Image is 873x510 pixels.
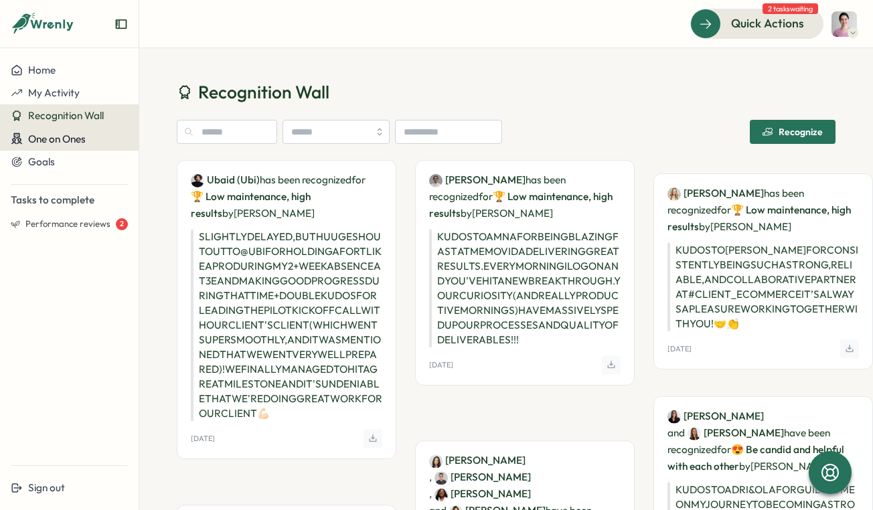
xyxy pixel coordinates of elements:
a: Adriana Fosca[PERSON_NAME] [667,409,764,424]
p: SLIGHTLY DELAYED, BUT HUUGE SHOUTOUT TO @UBI FOR HOLDING A FORT LIKE A PRO DURING MY 2+ WEEK ABSE... [191,230,382,421]
a: Elisabetta ​Casagrande[PERSON_NAME] [429,454,526,469]
a: Hasan Naqvi[PERSON_NAME] [434,471,531,485]
a: Sarah McEwan[PERSON_NAME] [667,186,764,201]
button: Expand sidebar [114,17,128,31]
img: Hasan Naqvi [434,472,448,485]
span: and [667,426,685,440]
button: Quick Actions [690,9,823,38]
span: 🏆 Low maintenance, high results [191,190,311,220]
span: , [429,486,531,503]
p: have been recognized by [PERSON_NAME] [667,408,859,475]
div: Recognize [763,126,823,137]
img: Ketevan Dzukaevi [831,11,857,37]
p: [DATE] [429,361,453,369]
span: Recognition Wall [28,109,104,122]
img: Adriana Fosca [667,410,681,424]
span: Home [28,64,56,76]
span: Recognition Wall [198,80,329,104]
span: Quick Actions [731,15,804,32]
span: My Activity [28,86,80,99]
span: 😍 Be candid and helpful with each other [667,443,844,473]
img: Ubaid (Ubi) [191,174,204,187]
span: 2 tasks waiting [763,3,818,14]
span: 🏆 Low maintenance, high results [429,190,613,220]
img: Amna Khattak [429,174,443,187]
a: Laissa Duclos[PERSON_NAME] [434,487,531,502]
p: has been recognized by [PERSON_NAME] [191,171,382,222]
span: , [429,469,531,486]
p: has been recognized by [PERSON_NAME] [667,185,859,235]
div: 2 [116,218,128,230]
a: Ubaid (Ubi)Ubaid (Ubi) [191,173,260,187]
p: KUDOS TO AMNA FOR BEING BLAZING FAST AT MEMOVIDA DELIVERING GREAT RESULTS. EVERY MORNING I LOG ON... [429,230,621,347]
span: Goals [28,155,55,168]
span: for [717,443,731,456]
img: Elisabetta ​Casagrande [429,455,443,469]
span: Performance reviews [25,218,110,230]
p: KUDOS TO [PERSON_NAME] FOR CONSISTENTLY BEING SUCH A STRONG, RELIABLE, AND COLLABORATIVE PARTNER ... [667,243,859,331]
span: One on Ones [28,133,86,145]
button: Recognize [750,120,836,144]
p: [DATE] [191,434,215,443]
img: Ola Bak [688,427,701,440]
p: Tasks to complete [11,193,128,207]
p: has been recognized by [PERSON_NAME] [429,171,621,222]
span: for [717,203,731,216]
span: for [351,173,366,186]
span: Sign out [28,481,65,494]
p: [DATE] [667,345,692,353]
span: for [479,190,493,203]
img: Sarah McEwan [667,187,681,201]
a: Amna Khattak[PERSON_NAME] [429,173,526,187]
img: Laissa Duclos [434,489,448,502]
span: 🏆 Low maintenance, high results [667,203,851,233]
a: Ola Bak[PERSON_NAME] [688,426,784,440]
